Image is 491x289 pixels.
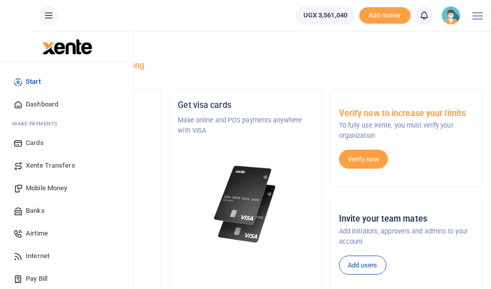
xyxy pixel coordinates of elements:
a: profile-user [442,6,464,25]
h5: Welcome to better business banking [8,61,483,71]
h5: Get visa cards [178,100,313,111]
li: Toup your wallet [359,7,411,24]
span: UGX 3,561,040 [303,10,347,21]
li: M [8,116,125,132]
li: Wallet ballance [292,6,359,25]
p: To fully use Xente, you must verify your organization [339,120,474,141]
span: Internet [26,251,49,261]
a: Internet [8,245,125,267]
span: Banks [26,206,45,216]
a: Banks [8,200,125,222]
span: Xente Transfers [26,160,75,171]
h5: Invite your team mates [339,214,474,224]
a: Cards [8,132,125,154]
a: Dashboard [8,93,125,116]
a: Add users [339,256,386,275]
span: Add money [359,7,411,24]
span: Pay Bill [26,274,47,284]
a: Verify now [339,150,388,169]
span: Airtime [26,228,48,239]
a: Add money [359,11,411,19]
span: Mobile Money [26,183,67,193]
img: profile-user [442,6,460,25]
p: Make online and POS payments anywhere with VISA [178,115,313,136]
a: Xente Transfers [8,154,125,177]
a: UGX 3,561,040 [296,6,355,25]
a: Mobile Money [8,177,125,200]
span: Cards [26,138,44,148]
h5: Verify now to increase your limits [339,109,474,119]
img: xente-_physical_cards.png [212,161,279,248]
p: Add initiators, approvers and admins to your account [339,226,474,247]
img: logo-large [42,39,92,55]
span: Dashboard [26,99,58,110]
h4: Hello [PERSON_NAME] [8,44,483,56]
a: Start [8,70,125,93]
a: logo-small logo-large logo-large [41,42,92,50]
span: ake Payments [18,120,58,128]
span: Start [26,77,41,87]
a: Airtime [8,222,125,245]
